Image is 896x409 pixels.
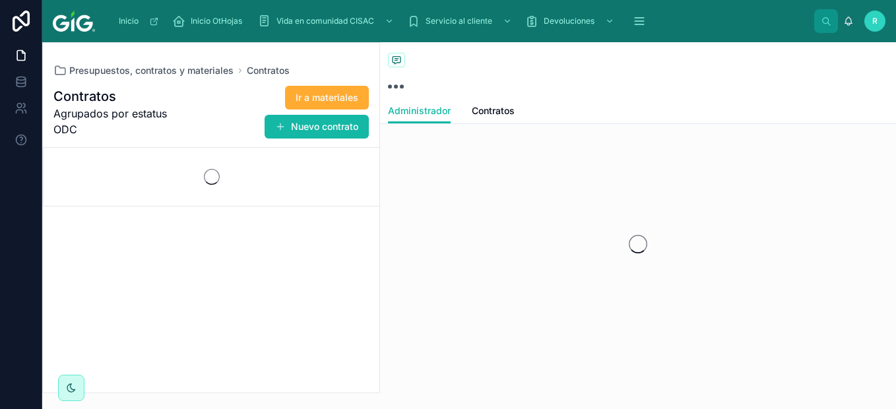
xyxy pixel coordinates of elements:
span: Devoluciones [544,16,594,26]
span: Presupuestos, contratos y materiales [69,64,234,77]
span: Inicio [119,16,139,26]
a: Contratos [472,99,515,125]
span: Inicio OtHojas [191,16,242,26]
a: Inicio OtHojas [168,9,251,33]
div: scrollable content [106,7,814,36]
span: Agrupados por estatus ODC [53,106,181,137]
button: Ir a materiales [285,86,369,110]
span: Servicio al cliente [426,16,492,26]
button: Nuevo contrato [265,115,369,139]
img: App logo [53,11,95,32]
a: Contratos [247,64,290,77]
span: R [872,16,878,26]
a: Vida en comunidad CISAC [254,9,400,33]
a: Devoluciones [521,9,621,33]
a: Servicio al cliente [403,9,519,33]
span: Administrador [388,104,451,117]
h1: Contratos [53,87,181,106]
a: Presupuestos, contratos y materiales [53,64,234,77]
span: Ir a materiales [296,91,358,104]
span: Vida en comunidad CISAC [276,16,374,26]
a: Inicio [112,9,166,33]
span: Contratos [472,104,515,117]
a: Administrador [388,99,451,124]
